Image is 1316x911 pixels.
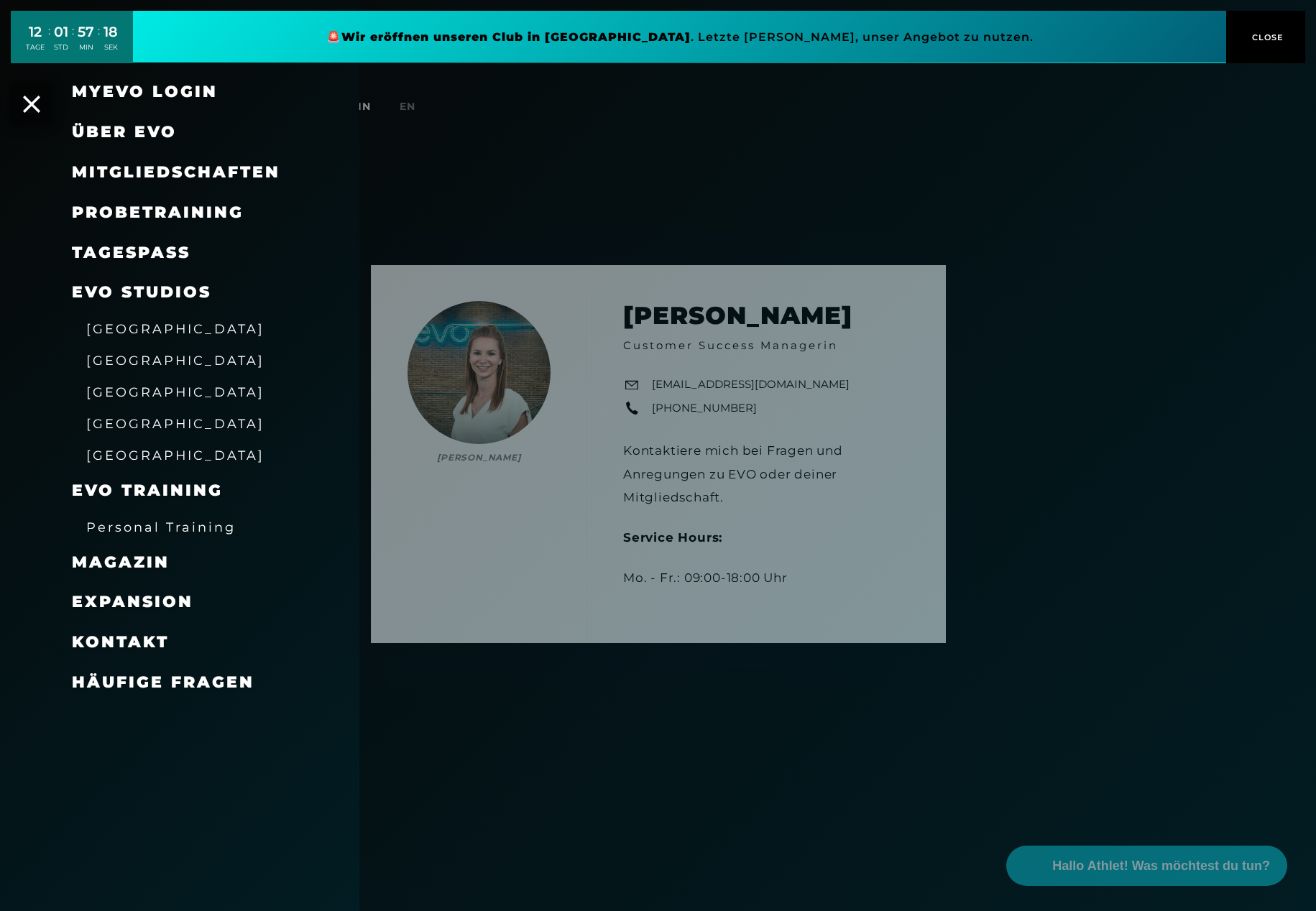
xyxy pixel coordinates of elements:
[78,42,94,52] div: MIN
[48,23,50,61] div: :
[26,42,45,52] div: TAGE
[98,23,100,61] div: :
[26,22,45,42] div: 12
[54,42,68,52] div: STD
[72,82,218,101] a: MyEVO Login
[72,122,177,142] span: Über EVO
[1226,11,1305,63] button: CLOSE
[72,23,74,61] div: :
[103,22,118,42] div: 18
[54,22,68,42] div: 01
[78,22,94,42] div: 57
[1248,31,1284,44] span: CLOSE
[103,42,118,52] div: SEK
